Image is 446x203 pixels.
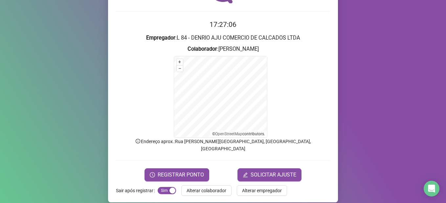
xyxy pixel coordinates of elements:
span: REGISTRAR PONTO [158,171,204,179]
span: info-circle [135,138,141,144]
div: Open Intercom Messenger [424,181,439,196]
h3: : [PERSON_NAME] [116,45,330,53]
time: 17:27:06 [210,21,236,28]
button: Alterar empregador [237,185,287,196]
strong: Empregador [146,35,175,41]
span: Alterar colaborador [187,187,226,194]
strong: Colaborador [188,46,217,52]
span: Alterar empregador [242,187,282,194]
button: Alterar colaborador [181,185,232,196]
button: + [177,59,183,65]
button: editSOLICITAR AJUSTE [237,168,301,181]
h3: : L 84 - DENRIO AJU COMERCIO DE CALCADOS LTDA [116,34,330,42]
li: © contributors. [212,132,265,136]
span: edit [243,172,248,177]
button: REGISTRAR PONTO [145,168,209,181]
button: – [177,65,183,72]
p: Endereço aprox. : Rua [PERSON_NAME][GEOGRAPHIC_DATA], [GEOGRAPHIC_DATA], [GEOGRAPHIC_DATA] [116,138,330,152]
span: clock-circle [150,172,155,177]
span: SOLICITAR AJUSTE [251,171,296,179]
a: OpenStreetMap [215,132,242,136]
label: Sair após registrar [116,185,158,196]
